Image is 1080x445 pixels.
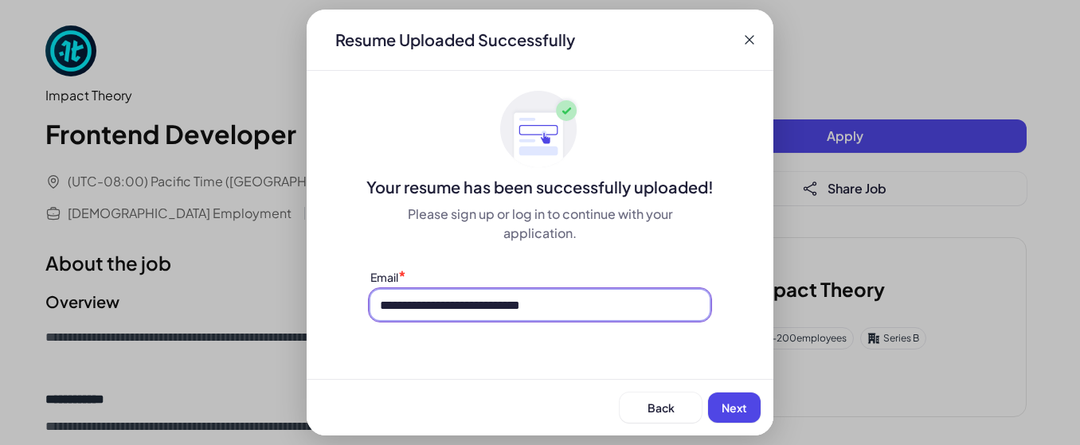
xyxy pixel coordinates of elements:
[370,270,398,284] label: Email
[307,176,773,198] div: Your resume has been successfully uploaded!
[722,400,747,415] span: Next
[708,392,761,423] button: Next
[620,392,702,423] button: Back
[648,400,675,415] span: Back
[500,90,580,170] img: ApplyedMaskGroup3.svg
[323,29,588,51] div: Resume Uploaded Successfully
[370,205,710,243] div: Please sign up or log in to continue with your application.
